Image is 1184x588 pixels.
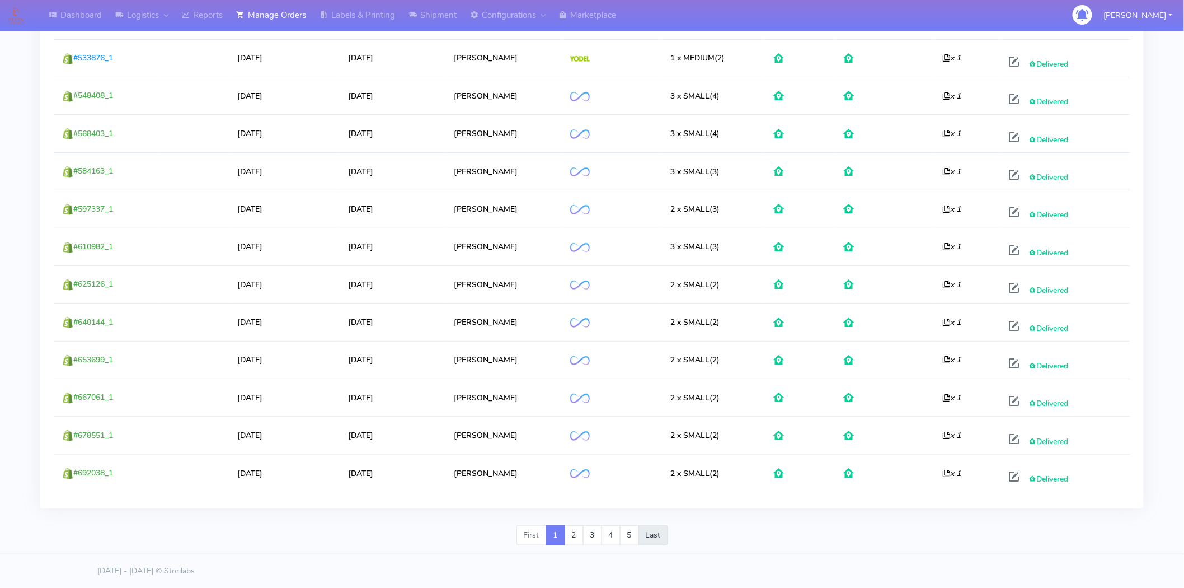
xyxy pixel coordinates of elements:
[565,525,584,545] a: 2
[1028,248,1068,258] span: Delivered
[1028,361,1068,371] span: Delivered
[670,53,715,63] span: 1 x MEDIUM
[340,265,445,303] td: [DATE]
[943,279,961,290] i: x 1
[583,525,602,545] a: 3
[570,469,590,479] img: OnFleet
[570,243,590,253] img: OnFleet
[73,317,113,328] span: #640144_1
[670,468,720,479] span: (2)
[620,525,639,545] a: 5
[1028,96,1068,107] span: Delivered
[638,525,668,545] a: Last
[670,91,710,101] span: 3 x SMALL
[73,204,113,214] span: #597337_1
[340,114,445,152] td: [DATE]
[229,454,340,492] td: [DATE]
[1028,323,1068,334] span: Delivered
[62,468,73,479] img: shopify.png
[229,416,340,454] td: [DATE]
[340,228,445,265] td: [DATE]
[340,379,445,416] td: [DATE]
[229,190,340,227] td: [DATE]
[570,431,590,441] img: OnFleet
[62,91,73,102] img: shopify.png
[943,204,961,214] i: x 1
[1096,4,1181,27] button: [PERSON_NAME]
[73,279,113,290] span: #625126_1
[943,166,961,177] i: x 1
[446,416,562,454] td: [PERSON_NAME]
[62,204,73,215] img: shopify.png
[340,39,445,77] td: [DATE]
[73,392,113,403] span: #667061_1
[570,167,590,177] img: OnFleet
[943,53,961,63] i: x 1
[229,303,340,340] td: [DATE]
[62,317,73,328] img: shopify.png
[340,152,445,190] td: [DATE]
[229,39,340,77] td: [DATE]
[670,128,720,139] span: (4)
[229,341,340,379] td: [DATE]
[229,114,340,152] td: [DATE]
[943,430,961,441] i: x 1
[943,354,961,365] i: x 1
[1028,172,1068,183] span: Delivered
[1028,209,1068,220] span: Delivered
[670,279,720,290] span: (2)
[570,56,590,62] img: Yodel
[73,241,113,252] span: #610982_1
[570,92,590,101] img: OnFleet
[670,166,720,177] span: (3)
[670,317,720,328] span: (2)
[446,379,562,416] td: [PERSON_NAME]
[62,430,73,441] img: shopify.png
[670,430,720,441] span: (2)
[340,190,445,227] td: [DATE]
[670,354,720,365] span: (2)
[1028,474,1068,484] span: Delivered
[446,190,562,227] td: [PERSON_NAME]
[670,393,710,403] span: 2 x SMALL
[670,468,710,479] span: 2 x SMALL
[570,318,590,328] img: OnFleet
[73,53,113,63] span: #533876_1
[229,77,340,114] td: [DATE]
[943,393,961,403] i: x 1
[62,53,73,64] img: shopify.png
[229,379,340,416] td: [DATE]
[1028,21,1068,32] span: Delivered
[670,91,720,101] span: (4)
[670,204,710,214] span: 2 x SMALL
[670,204,720,214] span: (3)
[670,354,710,365] span: 2 x SMALL
[670,128,710,139] span: 3 x SMALL
[943,317,961,328] i: x 1
[1028,398,1068,409] span: Delivered
[670,241,720,252] span: (3)
[446,152,562,190] td: [PERSON_NAME]
[570,356,590,366] img: OnFleet
[1028,285,1068,296] span: Delivered
[670,53,725,63] span: (2)
[446,341,562,379] td: [PERSON_NAME]
[943,241,961,252] i: x 1
[670,393,720,403] span: (2)
[446,114,562,152] td: [PERSON_NAME]
[229,265,340,303] td: [DATE]
[570,281,590,290] img: OnFleet
[62,242,73,253] img: shopify.png
[340,416,445,454] td: [DATE]
[73,90,113,101] span: #548408_1
[73,430,113,441] span: #678551_1
[943,91,961,101] i: x 1
[340,454,445,492] td: [DATE]
[446,303,562,340] td: [PERSON_NAME]
[73,166,113,176] span: #584163_1
[62,279,73,291] img: shopify.png
[62,355,73,366] img: shopify.png
[1028,134,1068,145] span: Delivered
[570,129,590,139] img: OnFleet
[943,468,961,479] i: x 1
